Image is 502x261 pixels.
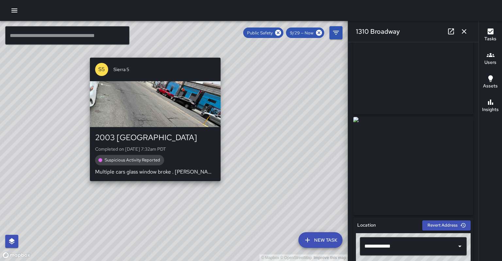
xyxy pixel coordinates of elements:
[286,28,324,38] div: 9/29 — Now
[243,30,276,36] span: Public Safety
[298,232,343,248] button: New Task
[95,168,215,176] p: Multiple cars glass window broke . [PERSON_NAME] and telegraph
[455,242,464,251] button: Open
[484,35,496,43] h6: Tasks
[479,24,502,47] button: Tasks
[353,16,473,114] img: request_images%2Fc2d35ef0-9d67-11f0-b199-77feaedb864a
[113,66,215,73] span: Sierra 5
[98,65,105,73] p: S5
[286,30,317,36] span: 9/29 — Now
[90,58,221,181] button: S5Sierra 52003 [GEOGRAPHIC_DATA]Completed on [DATE] 7:32am PDTSuspicious Activity ReportedMultipl...
[356,26,400,37] h6: 1310 Broadway
[422,220,471,231] button: Revert Address
[243,28,283,38] div: Public Safety
[95,146,215,152] p: Completed on [DATE] 7:32am PDT
[95,132,215,143] div: 2003 [GEOGRAPHIC_DATA]
[329,26,343,39] button: Filters
[479,71,502,94] button: Assets
[101,157,164,163] span: Suspicious Activity Reported
[479,94,502,118] button: Insights
[482,106,499,113] h6: Insights
[357,222,376,229] h6: Location
[484,59,496,66] h6: Users
[353,117,473,215] img: request_images%2Fc3f63410-9d67-11f0-b199-77feaedb864a
[483,83,498,90] h6: Assets
[479,47,502,71] button: Users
